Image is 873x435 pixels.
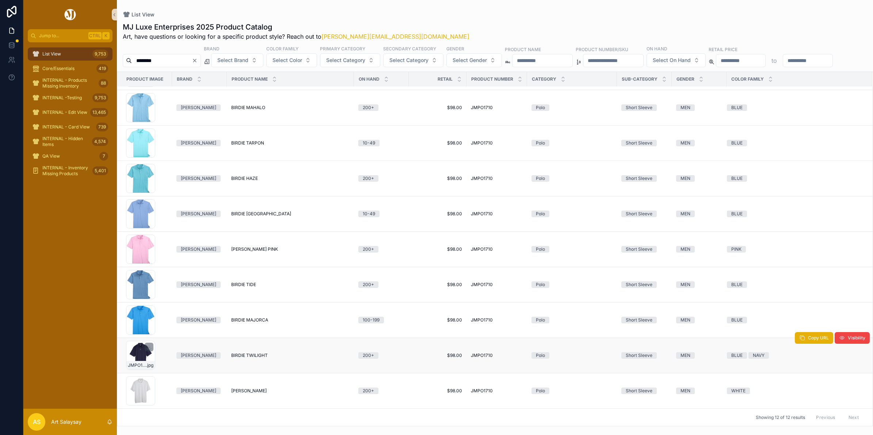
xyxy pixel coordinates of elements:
button: Select Button [446,53,502,67]
span: Copy URL [808,335,829,341]
a: Polo [531,317,613,323]
a: JMPO1710 [471,211,523,217]
div: 13,465 [90,108,108,117]
div: Short Sleeve [626,246,652,253]
span: JMPO1710 [471,353,493,358]
div: Short Sleeve [626,175,652,182]
span: BIRDIE HAZE [231,176,258,181]
a: [PERSON_NAME] [176,140,222,146]
a: MEN [676,281,722,288]
span: INTERNAL - Card View [42,124,90,130]
a: [PERSON_NAME] [176,352,222,359]
a: [PERSON_NAME] [176,104,222,111]
span: INTERNAL - Inventory Missing Products [42,165,89,177]
a: MEN [676,352,722,359]
a: 200+ [358,352,404,359]
a: MEN [676,211,722,217]
a: INTERNAL -Testing9,753 [28,91,113,104]
a: BLUE [727,317,863,323]
span: Sub-Category [622,76,657,82]
span: JMPO1710 [471,282,493,288]
span: INTERNAL - Products Missing Inventory [42,77,96,89]
div: MEN [681,388,690,394]
button: Select Button [647,53,706,67]
span: JMPO1710 [471,246,493,252]
div: BLUE [731,175,743,182]
span: JMPO1710 [471,105,493,111]
div: MEN [681,246,690,253]
a: 200+ [358,104,404,111]
div: 9,753 [92,93,108,102]
span: Gender [676,76,694,82]
span: JMPO1710 [471,211,493,217]
a: JMPO1710 [471,140,523,146]
div: WHITE [731,388,746,394]
img: App logo [63,9,77,20]
span: BIRDIE TWILIGHT [231,353,268,358]
a: Polo [531,175,613,182]
a: Polo [531,352,613,359]
span: Select Brand [217,57,248,64]
div: 9,753 [92,50,108,58]
a: $98.00 [413,282,462,288]
a: INTERNAL - Products Missing Inventory88 [28,77,113,90]
div: BLUE [731,140,743,146]
div: 200+ [363,281,374,288]
a: Polo [531,104,613,111]
div: [PERSON_NAME] [181,211,216,217]
div: BLUE [731,104,743,111]
p: Art Salaysay [51,418,81,426]
div: Short Sleeve [626,388,652,394]
div: 4,574 [92,137,108,146]
span: Showing 12 of 12 results [756,415,805,420]
a: Short Sleeve [621,211,667,217]
a: Polo [531,140,613,146]
span: Category [532,76,556,82]
label: Color Family [266,45,298,52]
button: Select Button [211,53,263,67]
span: $98.00 [413,246,462,252]
button: Copy URL [795,332,833,344]
span: List View [42,51,61,57]
button: Clear [192,58,201,63]
a: MEN [676,175,722,182]
a: [PERSON_NAME] [176,211,222,217]
a: Short Sleeve [621,388,667,394]
a: INTERNAL - Hidden Items4,574 [28,135,113,148]
div: 739 [96,123,108,131]
span: K [103,33,109,39]
a: Polo [531,388,613,394]
a: Short Sleeve [621,175,667,182]
div: 200+ [363,246,374,253]
label: Secondary Category [383,45,436,52]
div: 10-49 [363,140,375,146]
a: [PERSON_NAME] [176,175,222,182]
a: [PERSON_NAME] [176,388,222,394]
span: JMPO1710 [471,176,493,181]
div: Polo [536,388,545,394]
span: INTERNAL - Edit View [42,109,87,115]
a: BIRDIE HAZE [231,176,350,181]
a: [PERSON_NAME] [231,388,350,394]
span: Select Color [272,57,302,64]
a: JMPO1710 [471,282,523,288]
a: Short Sleeve [621,281,667,288]
a: BIRDIE TWILIGHT [231,353,350,358]
a: BLUENAVY [727,352,863,359]
a: [PERSON_NAME] [176,281,222,288]
span: $98.00 [413,353,462,358]
div: Short Sleeve [626,104,652,111]
a: JMPO1710 [471,105,523,111]
a: $98.00 [413,388,462,394]
div: MEN [681,211,690,217]
a: BIRDIE MAJORCA [231,317,350,323]
button: Select Button [320,53,380,67]
button: Select Button [383,53,443,67]
span: $98.00 [413,317,462,323]
a: QA View7 [28,150,113,163]
span: Select Category [326,57,365,64]
div: 419 [96,64,108,73]
span: Brand [177,76,192,82]
a: List View [123,11,155,18]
